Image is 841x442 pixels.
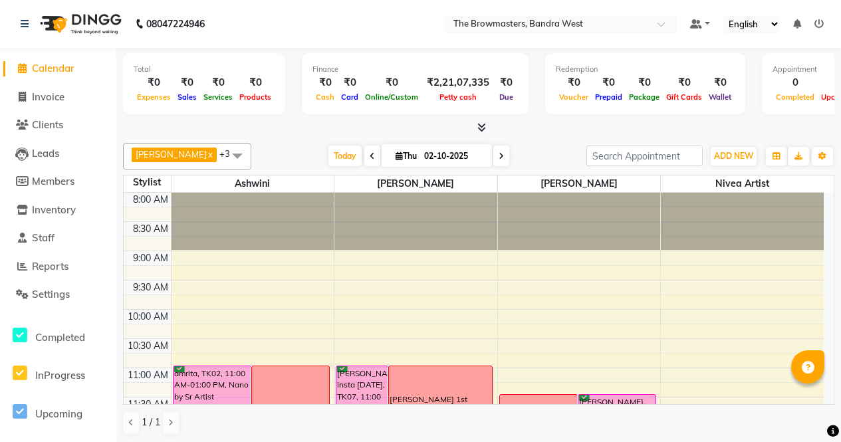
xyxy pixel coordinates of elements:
img: logo [34,5,125,43]
div: 11:00 AM [125,368,171,382]
span: Completed [773,92,818,102]
a: Leads [3,146,113,162]
a: Reports [3,259,113,275]
div: ₹0 [362,75,421,90]
div: 9:00 AM [130,251,171,265]
div: ₹0 [312,75,338,90]
div: 8:00 AM [130,193,171,207]
a: Clients [3,118,113,133]
button: ADD NEW [711,147,757,166]
span: Settings [32,288,70,300]
span: Invoice [32,90,64,103]
div: ₹2,21,07,335 [421,75,495,90]
div: ₹0 [134,75,174,90]
span: Inventory [32,203,76,216]
div: 11:30 AM [125,397,171,411]
span: [PERSON_NAME] [498,175,661,192]
span: Sales [174,92,200,102]
span: Package [626,92,663,102]
span: Ashwini [172,175,334,192]
div: 8:30 AM [130,222,171,236]
span: Due [496,92,517,102]
b: 08047224946 [146,5,205,43]
span: Leads [32,147,59,160]
span: ADD NEW [714,151,753,161]
span: 1 / 1 [142,415,160,429]
span: Card [338,92,362,102]
div: ₹0 [663,75,705,90]
a: Settings [3,287,113,302]
span: Members [32,175,74,187]
span: [PERSON_NAME] [136,149,207,160]
a: Invoice [3,90,113,105]
div: 9:30 AM [130,280,171,294]
div: 10:30 AM [125,339,171,353]
a: Members [3,174,113,189]
div: ₹0 [495,75,518,90]
span: Clients [32,118,63,131]
div: ₹0 [236,75,275,90]
span: Gift Cards [663,92,705,102]
a: Calendar [3,61,113,76]
div: ₹0 [592,75,626,90]
a: Staff [3,231,113,246]
span: Petty cash [436,92,480,102]
input: 2025-10-02 [420,146,487,166]
span: Thu [392,151,420,161]
a: Inventory [3,203,113,218]
div: ₹0 [200,75,236,90]
span: Online/Custom [362,92,421,102]
div: Stylist [124,175,171,189]
span: Today [328,146,362,166]
span: Services [200,92,236,102]
span: +3 [219,148,240,159]
span: Nivea Artist [661,175,824,192]
span: InProgress [35,369,85,382]
span: Completed [35,331,85,344]
a: x [207,149,213,160]
div: ₹0 [338,75,362,90]
div: Finance [312,64,518,75]
div: ₹0 [705,75,735,90]
div: ₹0 [556,75,592,90]
input: Search Appointment [586,146,703,166]
span: Expenses [134,92,174,102]
span: Staff [32,231,55,244]
div: ₹0 [626,75,663,90]
div: 10:00 AM [125,310,171,324]
span: Reports [32,260,68,273]
span: Cash [312,92,338,102]
span: Prepaid [592,92,626,102]
div: 0 [773,75,818,90]
span: Wallet [705,92,735,102]
span: [PERSON_NAME] [334,175,497,192]
div: ₹0 [174,75,200,90]
div: Redemption [556,64,735,75]
div: Total [134,64,275,75]
span: Voucher [556,92,592,102]
span: Calendar [32,62,74,74]
span: Products [236,92,275,102]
